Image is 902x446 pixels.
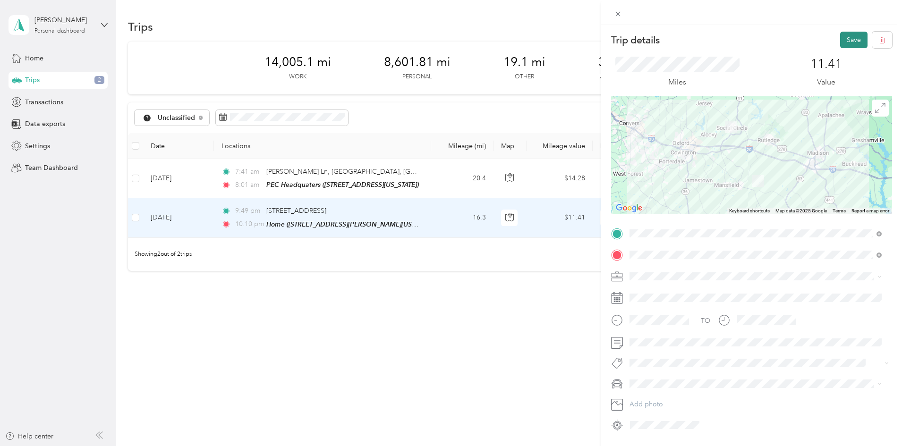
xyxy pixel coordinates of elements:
[833,208,846,213] a: Terms (opens in new tab)
[851,208,889,213] a: Report a map error
[840,32,868,48] button: Save
[613,202,645,214] a: Open this area in Google Maps (opens a new window)
[817,76,835,88] p: Value
[611,34,660,47] p: Trip details
[668,76,686,88] p: Miles
[729,208,770,214] button: Keyboard shortcuts
[849,393,902,446] iframe: Everlance-gr Chat Button Frame
[775,208,827,213] span: Map data ©2025 Google
[613,202,645,214] img: Google
[701,316,710,326] div: TO
[626,398,892,411] button: Add photo
[810,57,842,72] p: 11.41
